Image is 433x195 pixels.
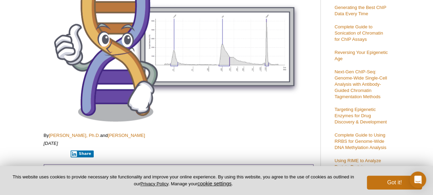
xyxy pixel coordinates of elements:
[334,107,387,124] a: Targeting Epigenetic Enzymes for Drug Discovery & Development
[71,150,94,157] button: Share
[334,69,387,99] a: Next-Gen ChIP-Seq: Genome-Wide Single-Cell Analysis with Antibody-Guided Chromatin Tagmentation M...
[334,50,388,61] a: Reversing Your Epigenetic Age
[140,181,168,186] a: Privacy Policy
[44,141,58,146] em: [DATE]
[334,132,386,150] a: Complete Guide to Using RRBS for Genome-Wide DNA Methylation Analysis
[334,5,386,16] a: Generating the Best ChIP Data Every Time
[410,171,426,188] div: Open Intercom Messenger
[44,150,66,157] iframe: X Post Button
[367,176,422,189] button: Got it!
[334,24,383,42] a: Complete Guide to Sonication of Chromatin for ChIP Assays
[197,180,231,186] button: cookie settings
[44,132,313,139] p: By and
[11,174,355,187] p: This website uses cookies to provide necessary site functionality and improve your online experie...
[49,133,100,138] a: [PERSON_NAME], Ph.D.
[334,158,386,176] a: Using RIME to Analyze Protein-Protein Interactions on Chromatin
[108,133,145,138] a: [PERSON_NAME]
